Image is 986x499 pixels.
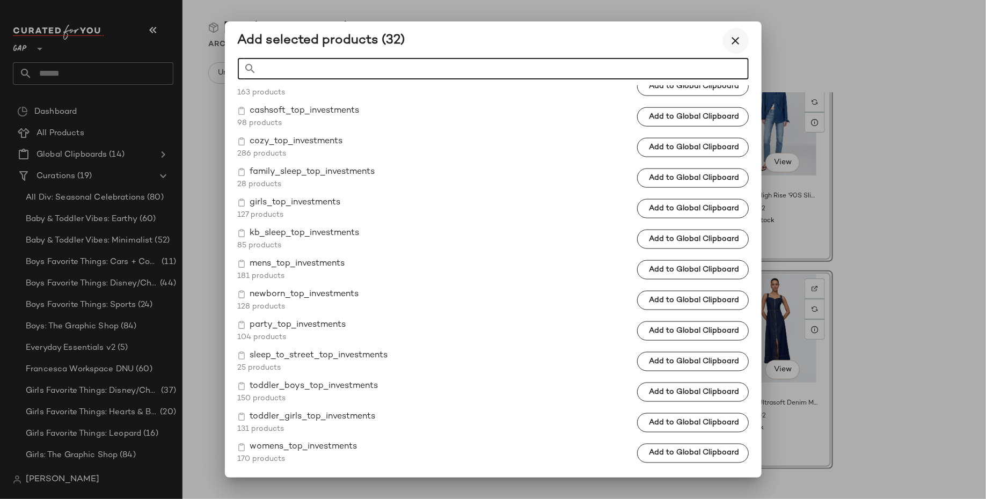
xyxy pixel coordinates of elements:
[648,419,739,427] span: Add to Global Clipboard
[637,107,748,127] button: Add to Global Clipboard
[648,388,739,397] span: Add to Global Clipboard
[238,87,344,98] span: 163 products
[238,118,360,129] span: 98 products
[250,105,360,118] span: cashsoft_top_investments
[250,349,388,362] span: sleep_to_street_top_investments
[238,199,246,207] img: svg%3e
[637,168,748,188] button: Add to Global Clipboard
[648,113,739,121] span: Add to Global Clipboard
[238,443,246,452] img: svg%3e
[648,204,739,213] span: Add to Global Clipboard
[238,168,246,177] img: svg%3e
[648,235,739,244] span: Add to Global Clipboard
[238,260,246,268] img: svg%3e
[238,413,246,421] img: svg%3e
[648,174,739,182] span: Add to Global Clipboard
[250,196,341,209] span: girls_top_investments
[238,270,345,282] span: 181 products
[648,143,739,152] span: Add to Global Clipboard
[238,351,246,360] img: svg%3e
[648,449,739,458] span: Add to Global Clipboard
[238,393,378,404] span: 150 products
[238,382,246,391] img: svg%3e
[637,260,748,280] button: Add to Global Clipboard
[238,209,341,221] span: 127 products
[238,107,246,115] img: svg%3e
[238,362,388,373] span: 25 products
[238,229,246,238] img: svg%3e
[637,383,748,402] button: Add to Global Clipboard
[238,321,246,329] img: svg%3e
[250,441,357,454] span: womens_top_investments
[637,321,748,341] button: Add to Global Clipboard
[637,413,748,432] button: Add to Global Clipboard
[648,327,739,335] span: Add to Global Clipboard
[238,290,246,299] img: svg%3e
[250,166,375,179] span: family_sleep_top_investments
[238,179,375,190] span: 28 products
[250,288,359,301] span: newborn_top_investments
[637,291,748,310] button: Add to Global Clipboard
[648,82,739,91] span: Add to Global Clipboard
[238,423,376,435] span: 131 products
[250,258,345,270] span: mens_top_investments
[637,77,748,96] button: Add to Global Clipboard
[238,301,359,312] span: 128 products
[238,454,357,465] span: 170 products
[648,296,739,305] span: Add to Global Clipboard
[637,444,748,463] button: Add to Global Clipboard
[238,32,405,49] div: Add selected products (32)
[238,137,246,146] img: svg%3e
[238,148,343,159] span: 286 products
[250,227,360,240] span: kb_sleep_top_investments
[637,352,748,371] button: Add to Global Clipboard
[250,380,378,393] span: toddler_boys_top_investments
[250,135,343,148] span: cozy_top_investments
[250,410,376,423] span: toddler_girls_top_investments
[637,230,748,249] button: Add to Global Clipboard
[238,240,360,251] span: 85 products
[637,199,748,218] button: Add to Global Clipboard
[238,332,346,343] span: 104 products
[648,357,739,366] span: Add to Global Clipboard
[648,266,739,274] span: Add to Global Clipboard
[637,138,748,157] button: Add to Global Clipboard
[250,319,346,332] span: party_top_investments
